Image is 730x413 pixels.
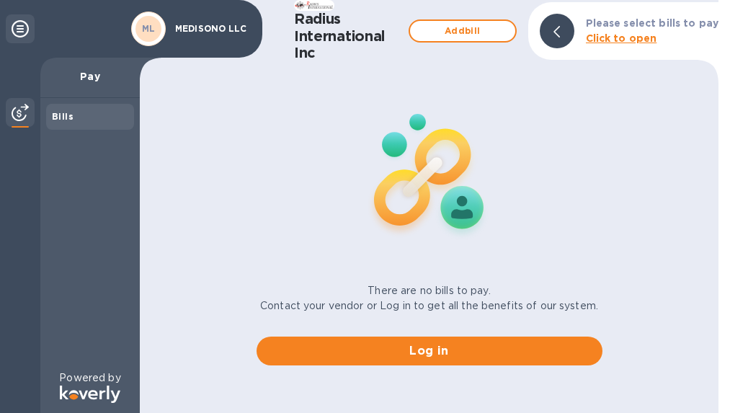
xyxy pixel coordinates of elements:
[257,337,602,365] button: Log in
[52,69,128,84] p: Pay
[175,24,247,34] p: MEDISONO LLC
[142,23,156,34] b: ML
[60,386,120,403] img: Logo
[422,22,504,40] span: Add bill
[260,283,598,314] p: There are no bills to pay. Contact your vendor or Log in to get all the benefits of our system.
[59,370,120,386] p: Powered by
[586,17,718,29] b: Please select bills to pay
[52,111,74,122] b: Bills
[409,19,517,43] button: Addbill
[294,11,401,61] h1: Radius International Inc
[586,32,657,44] b: Click to open
[268,342,591,360] span: Log in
